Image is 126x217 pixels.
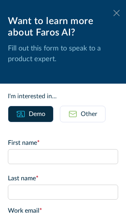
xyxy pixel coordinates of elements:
label: Work email [8,206,118,215]
label: Last name [8,174,118,183]
div: I'm interested in... [8,92,118,101]
div: Other [81,109,97,119]
p: Fill out this form to speak to a product expert. [8,43,118,65]
label: First name [8,138,118,148]
div: Demo [29,109,45,119]
div: Want to learn more about Faros AI? [8,16,118,39]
